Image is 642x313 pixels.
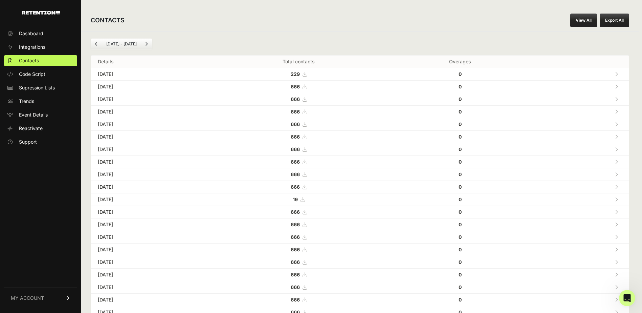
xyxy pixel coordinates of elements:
td: [DATE] [91,143,208,156]
a: View All [570,14,597,27]
a: Previous [91,39,102,49]
td: [DATE] [91,294,208,306]
a: MY ACCOUNT [4,288,77,308]
button: Export All [600,14,629,27]
strong: 0 [459,209,462,215]
a: 666 [291,171,307,177]
a: 666 [291,121,307,127]
th: Total contacts [208,56,390,68]
strong: 666 [291,284,300,290]
a: 666 [291,134,307,140]
strong: 666 [291,109,300,114]
span: Integrations [19,44,45,50]
strong: 666 [291,234,300,240]
a: 666 [291,96,307,102]
a: 19 [293,196,305,202]
td: [DATE] [91,181,208,193]
strong: 0 [459,297,462,302]
a: 666 [291,247,307,252]
strong: 229 [291,71,300,77]
a: Code Script [4,69,77,80]
strong: 666 [291,209,300,215]
span: Event Details [19,111,48,118]
span: Trends [19,98,34,105]
strong: 666 [291,121,300,127]
td: [DATE] [91,81,208,93]
a: Dashboard [4,28,77,39]
td: [DATE] [91,131,208,143]
strong: 0 [459,71,462,77]
td: [DATE] [91,93,208,106]
td: [DATE] [91,193,208,206]
a: 666 [291,84,307,89]
strong: 0 [459,171,462,177]
td: [DATE] [91,118,208,131]
a: Reactivate [4,123,77,134]
span: Support [19,139,37,145]
a: 666 [291,222,307,227]
a: 666 [291,159,307,165]
strong: 0 [459,84,462,89]
span: Reactivate [19,125,43,132]
td: [DATE] [91,281,208,294]
strong: 0 [459,259,462,265]
td: [DATE] [91,68,208,81]
strong: 0 [459,222,462,227]
strong: 666 [291,259,300,265]
td: [DATE] [91,256,208,269]
span: MY ACCOUNT [11,295,44,301]
strong: 666 [291,171,300,177]
th: Details [91,56,208,68]
td: [DATE] [91,244,208,256]
a: 666 [291,146,307,152]
td: [DATE] [91,156,208,168]
a: Trends [4,96,77,107]
a: 666 [291,259,307,265]
strong: 0 [459,159,462,165]
a: Integrations [4,42,77,53]
strong: 666 [291,96,300,102]
a: 666 [291,297,307,302]
strong: 19 [293,196,298,202]
strong: 666 [291,222,300,227]
td: [DATE] [91,231,208,244]
span: Code Script [19,71,45,78]
img: Retention.com [22,11,60,15]
td: [DATE] [91,106,208,118]
strong: 666 [291,247,300,252]
a: Next [141,39,152,49]
strong: 666 [291,146,300,152]
a: Contacts [4,55,77,66]
td: [DATE] [91,218,208,231]
strong: 0 [459,184,462,190]
a: 666 [291,184,307,190]
strong: 666 [291,84,300,89]
td: [DATE] [91,269,208,281]
a: 229 [291,71,307,77]
strong: 0 [459,247,462,252]
a: 666 [291,234,307,240]
h2: CONTACTS [91,16,125,25]
strong: 0 [459,146,462,152]
a: 666 [291,284,307,290]
strong: 666 [291,184,300,190]
strong: 666 [291,297,300,302]
span: Supression Lists [19,84,55,91]
a: Event Details [4,109,77,120]
strong: 0 [459,284,462,290]
strong: 666 [291,134,300,140]
a: 666 [291,272,307,277]
span: Dashboard [19,30,43,37]
a: 666 [291,109,307,114]
td: [DATE] [91,206,208,218]
a: Support [4,137,77,147]
a: Supression Lists [4,82,77,93]
strong: 0 [459,121,462,127]
strong: 0 [459,96,462,102]
td: [DATE] [91,168,208,181]
li: [DATE] - [DATE] [102,41,141,47]
th: Overages [390,56,531,68]
iframe: Intercom live chat [619,290,635,306]
strong: 0 [459,234,462,240]
strong: 666 [291,272,300,277]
